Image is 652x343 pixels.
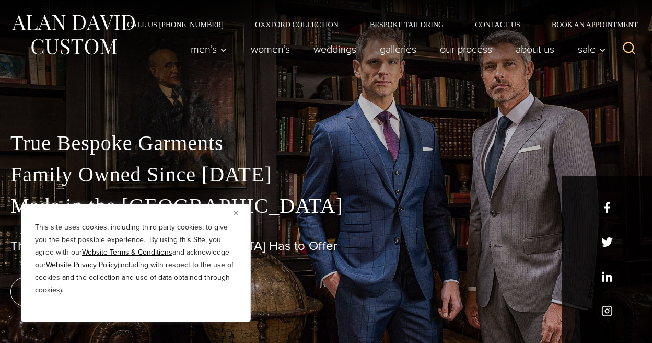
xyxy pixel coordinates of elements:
a: About Us [504,39,566,60]
nav: Secondary Navigation [111,21,642,28]
p: This site uses cookies, including third party cookies, to give you the best possible experience. ... [35,221,237,296]
nav: Primary Navigation [179,39,612,60]
a: weddings [302,39,368,60]
a: Women’s [239,39,302,60]
span: Sale [578,44,606,54]
h1: The Best Custom Suits [GEOGRAPHIC_DATA] Has to Offer [10,238,642,254]
a: Our Process [428,39,504,60]
img: Close [234,211,238,215]
a: Bespoke Tailoring [354,21,459,28]
a: Website Privacy Policy [46,259,118,270]
p: True Bespoke Garments Family Owned Since [DATE] Made in the [GEOGRAPHIC_DATA] [10,128,642,222]
a: Book an Appointment [536,21,642,28]
a: Website Terms & Conditions [82,247,172,258]
a: Call Us [PHONE_NUMBER] [111,21,239,28]
a: Galleries [368,39,428,60]
button: Close [234,207,246,219]
a: book an appointment [10,277,157,306]
a: Oxxford Collection [239,21,354,28]
img: Alan David Custom [10,12,136,58]
a: Contact Us [459,21,536,28]
span: Men’s [191,44,227,54]
button: View Search Form [616,37,642,62]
